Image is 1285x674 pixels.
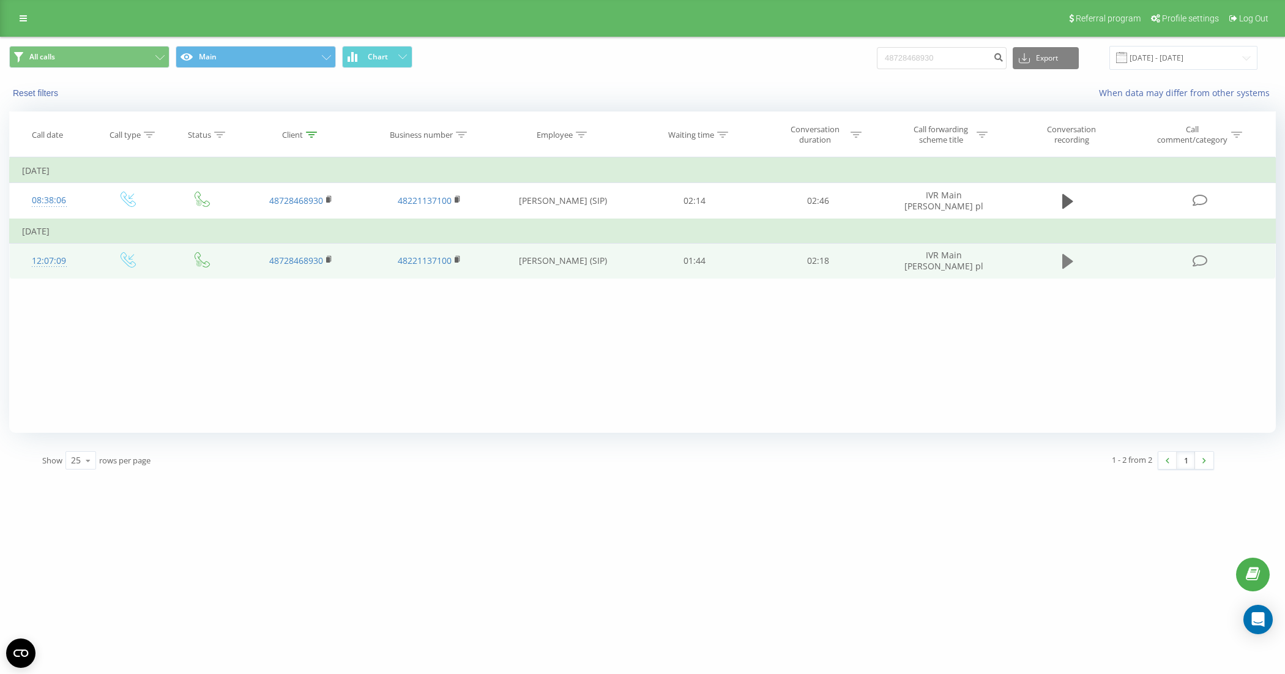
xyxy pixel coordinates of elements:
[22,189,76,212] div: 08:38:06
[6,638,35,668] button: Open CMP widget
[1099,87,1276,99] a: When data may differ from other systems
[1243,605,1273,634] div: Open Intercom Messenger
[633,243,756,279] td: 01:44
[10,219,1276,244] td: [DATE]
[29,52,55,62] span: All calls
[1032,124,1111,145] div: Conversation recording
[494,183,632,219] td: [PERSON_NAME] (SIP)
[1156,124,1228,145] div: Call comment/category
[269,195,323,206] a: 48728468930
[282,130,303,140] div: Client
[42,455,62,466] span: Show
[880,243,1008,279] td: IVR Main [PERSON_NAME] pl
[398,255,452,266] a: 48221137100
[9,46,169,68] button: All calls
[668,130,714,140] div: Waiting time
[1112,454,1152,466] div: 1 - 2 from 2
[398,195,452,206] a: 48221137100
[1013,47,1079,69] button: Export
[32,130,63,140] div: Call date
[176,46,336,68] button: Main
[368,53,388,61] span: Chart
[1177,452,1195,469] a: 1
[99,455,151,466] span: rows per page
[756,243,880,279] td: 02:18
[880,183,1008,219] td: IVR Main [PERSON_NAME] pl
[188,130,211,140] div: Status
[877,47,1007,69] input: Search by number
[269,255,323,266] a: 48728468930
[537,130,573,140] div: Employee
[22,249,76,273] div: 12:07:09
[9,88,64,99] button: Reset filters
[110,130,141,140] div: Call type
[10,159,1276,183] td: [DATE]
[390,130,453,140] div: Business number
[494,243,632,279] td: [PERSON_NAME] (SIP)
[1076,13,1141,23] span: Referral program
[342,46,412,68] button: Chart
[756,183,880,219] td: 02:46
[908,124,974,145] div: Call forwarding scheme title
[782,124,847,145] div: Conversation duration
[633,183,756,219] td: 02:14
[71,454,81,466] div: 25
[1162,13,1219,23] span: Profile settings
[1239,13,1268,23] span: Log Out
